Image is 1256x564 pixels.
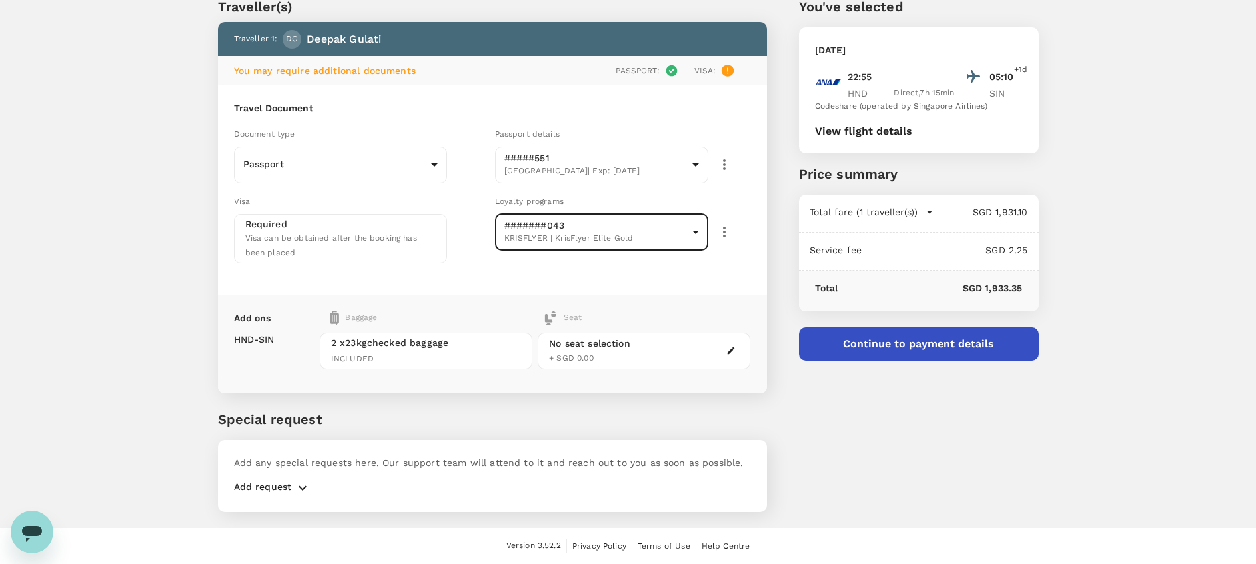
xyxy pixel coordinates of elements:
[504,232,687,245] span: KRISFLYER | KrisFlyer Elite Gold
[815,43,846,57] p: [DATE]
[218,409,767,429] p: Special request
[234,311,271,325] p: Add ons
[234,101,751,116] h6: Travel Document
[989,87,1023,100] p: SIN
[234,333,275,346] p: HND - SIN
[638,539,690,553] a: Terms of Use
[504,151,687,165] p: #####551
[815,281,838,295] p: Total
[810,243,862,257] p: Service fee
[544,311,582,325] div: Seat
[234,129,295,139] span: Document type
[889,87,960,100] div: Direct , 7h 15min
[234,480,292,496] p: Add request
[11,511,53,553] iframe: Button to launch messaging window
[934,205,1028,219] p: SGD 1,931.10
[331,336,521,349] span: 2 x 23kg checked baggage
[286,33,298,46] span: DG
[495,129,560,139] span: Passport details
[549,337,630,351] div: No seat selection
[694,65,716,77] p: Visa :
[504,165,687,178] span: [GEOGRAPHIC_DATA] | Exp: [DATE]
[572,539,626,553] a: Privacy Policy
[799,164,1039,184] p: Price summary
[331,353,521,366] span: INCLUDED
[799,327,1039,361] button: Continue to payment details
[989,70,1023,84] p: 05:10
[495,197,564,206] span: Loyalty programs
[810,205,918,219] p: Total fare (1 traveller(s))
[243,157,426,171] p: Passport
[544,311,557,325] img: baggage-icon
[245,217,287,231] p: Required
[838,281,1022,295] p: SGD 1,933.35
[234,197,251,206] span: Visa
[504,219,687,232] p: #######043
[549,353,594,363] span: + SGD 0.00
[1014,63,1027,77] span: +1d
[330,311,339,325] img: baggage-icon
[616,65,659,77] p: Passport :
[330,311,485,325] div: Baggage
[506,539,561,553] span: Version 3.52.2
[234,456,751,469] p: Add any special requests here. Our support team will attend to it and reach out to you as soon as...
[815,125,912,137] button: View flight details
[638,541,690,551] span: Terms of Use
[848,87,881,100] p: HND
[702,539,750,553] a: Help Centre
[245,233,417,257] span: Visa can be obtained after the booking has been placed
[862,243,1027,257] p: SGD 2.25
[234,65,416,76] span: You may require additional documents
[234,33,278,46] p: Traveller 1 :
[810,205,934,219] button: Total fare (1 traveller(s))
[848,70,872,84] p: 22:55
[495,143,708,187] div: #####551[GEOGRAPHIC_DATA]| Exp: [DATE]
[702,541,750,551] span: Help Centre
[307,31,381,47] p: Deepak Gulati
[495,210,708,255] div: #######043KRISFLYER | KrisFlyer Elite Gold
[815,100,1023,113] div: Codeshare (operated by Singapore Airlines)
[234,148,447,181] div: Passport
[815,69,842,95] img: NH
[572,541,626,551] span: Privacy Policy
